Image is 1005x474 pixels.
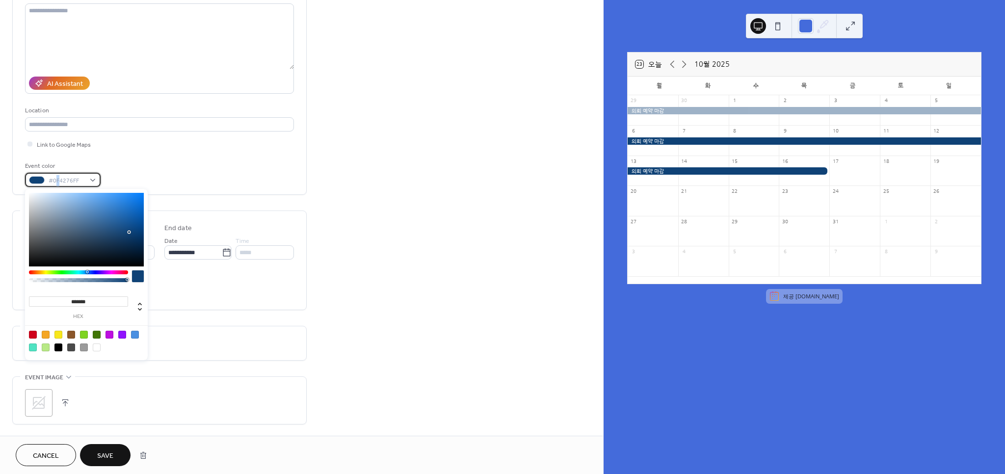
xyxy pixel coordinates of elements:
[832,158,839,165] div: 17
[783,292,839,300] div: 제공
[630,98,637,105] div: 29
[731,128,738,134] div: 8
[731,158,738,165] div: 15
[33,451,59,461] span: Cancel
[630,218,637,225] div: 27
[731,218,738,225] div: 29
[780,77,828,95] div: 목
[782,218,789,225] div: 30
[632,58,665,71] button: 23오늘
[681,218,688,225] div: 28
[93,331,101,339] div: #417505
[49,176,85,186] span: #0F4276FF
[25,105,292,116] div: Location
[832,249,839,256] div: 7
[29,77,90,90] button: AI Assistant
[933,188,940,195] div: 26
[164,223,192,234] div: End date
[681,98,688,105] div: 30
[80,331,88,339] div: #7ED321
[731,249,738,256] div: 5
[883,98,890,105] div: 4
[628,167,830,175] div: 의뢰 예약 마감
[93,343,101,351] div: #FFFFFF
[97,451,113,461] span: Save
[732,77,780,95] div: 수
[883,249,890,256] div: 8
[54,343,62,351] div: #000000
[883,158,890,165] div: 18
[118,331,126,339] div: #9013FE
[782,158,789,165] div: 16
[782,188,789,195] div: 23
[67,331,75,339] div: #8B572A
[883,188,890,195] div: 25
[933,128,940,134] div: 12
[80,444,131,466] button: Save
[67,343,75,351] div: #4A4A4A
[164,236,178,246] span: Date
[731,98,738,105] div: 1
[54,331,62,339] div: #F8E71C
[832,128,839,134] div: 10
[933,249,940,256] div: 9
[782,249,789,256] div: 6
[47,79,83,89] div: AI Assistant
[795,292,839,299] a: [DOMAIN_NAME]
[681,158,688,165] div: 14
[25,372,63,383] span: Event image
[832,188,839,195] div: 24
[832,98,839,105] div: 3
[630,249,637,256] div: 3
[630,188,637,195] div: 20
[828,77,876,95] div: 금
[635,77,684,95] div: 월
[731,188,738,195] div: 22
[925,77,973,95] div: 일
[694,59,730,70] div: 10월 2025
[42,343,50,351] div: #B8E986
[630,128,637,134] div: 6
[681,249,688,256] div: 4
[684,77,732,95] div: 화
[29,331,37,339] div: #D0021B
[681,188,688,195] div: 21
[236,236,249,246] span: Time
[681,128,688,134] div: 7
[37,140,91,150] span: Link to Google Maps
[29,314,128,319] label: hex
[628,137,981,145] div: 의뢰 예약 마감
[16,444,76,466] button: Cancel
[630,158,637,165] div: 13
[782,128,789,134] div: 9
[131,331,139,339] div: #4A90E2
[782,98,789,105] div: 2
[25,161,99,171] div: Event color
[29,343,37,351] div: #50E3C2
[933,98,940,105] div: 5
[106,331,113,339] div: #BD10E0
[832,218,839,225] div: 31
[80,343,88,351] div: #9B9B9B
[42,331,50,339] div: #F5A623
[883,218,890,225] div: 1
[933,218,940,225] div: 2
[933,158,940,165] div: 19
[883,128,890,134] div: 11
[876,77,925,95] div: 토
[628,107,981,114] div: 의뢰 예약 마감
[25,389,53,417] div: ;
